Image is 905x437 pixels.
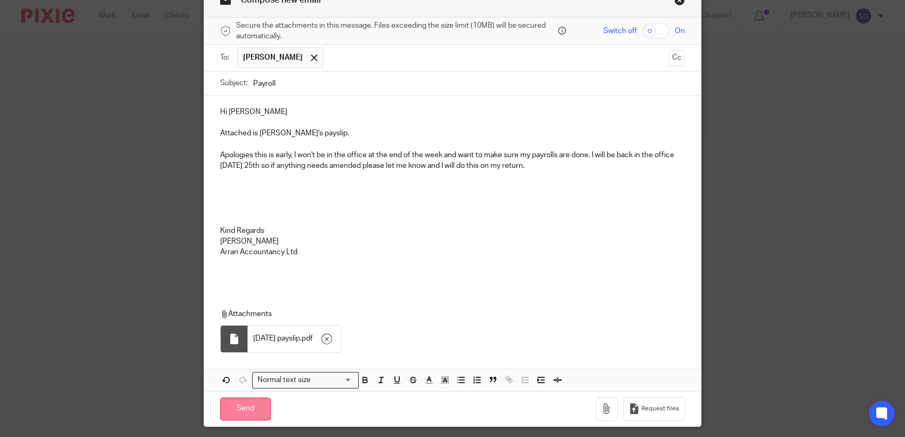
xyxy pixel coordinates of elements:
[220,128,685,139] p: Attached is [PERSON_NAME]'s payslip.
[623,397,685,421] button: Request files
[236,20,555,42] span: Secure the attachments in this message. Files exceeding the size limit (10MB) will be secured aut...
[220,309,675,319] p: Attachments
[220,150,685,172] p: Apologies this is early, I won't be in the office at the end of the week and want to make sure my...
[220,247,685,257] p: Arran Accountancy Ltd
[220,78,248,88] label: Subject:
[603,26,637,36] span: Switch off
[669,50,685,66] button: Cc
[220,225,685,236] p: Kind Regards
[253,333,300,344] span: [DATE] payslip
[641,404,679,413] span: Request files
[252,372,359,389] div: Search for option
[675,26,685,36] span: On
[302,333,313,344] span: pdf
[243,52,303,63] span: [PERSON_NAME]
[220,398,271,420] input: Send
[248,326,341,352] div: .
[220,107,685,117] p: Hi [PERSON_NAME]
[314,375,352,386] input: Search for option
[220,52,232,63] label: To:
[220,236,685,247] p: [PERSON_NAME]
[255,375,313,386] span: Normal text size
